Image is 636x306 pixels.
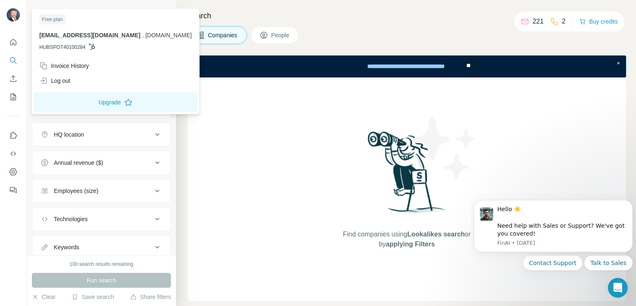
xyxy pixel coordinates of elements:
[130,293,171,301] button: Share filters
[7,71,20,86] button: Enrich CSV
[70,260,133,268] div: 100 search results remaining
[39,14,65,24] div: Free plan
[54,130,84,139] div: HQ location
[72,293,114,301] button: Save search
[364,129,450,222] img: Surfe Illustration - Woman searching with binoculars
[144,5,176,17] button: Hide
[7,53,20,68] button: Search
[386,241,435,248] span: applying Filters
[470,190,636,302] iframe: Intercom notifications message
[7,8,20,22] img: Avatar
[532,17,544,27] p: 221
[39,77,70,85] div: Log out
[188,55,626,77] iframe: Banner
[340,229,473,249] span: Find companies using or by
[32,7,58,15] div: New search
[271,31,290,39] span: People
[54,243,79,251] div: Keywords
[7,89,20,104] button: My lists
[7,35,20,50] button: Quick start
[188,10,626,22] h4: Search
[32,237,171,257] button: Keywords
[39,32,140,39] span: [EMAIL_ADDRESS][DOMAIN_NAME]
[32,293,55,301] button: Clear
[407,231,465,238] span: Lookalikes search
[54,215,88,223] div: Technologies
[7,164,20,179] button: Dashboard
[54,187,98,195] div: Employees (size)
[7,146,20,161] button: Use Surfe API
[579,16,618,27] button: Buy credits
[7,183,20,198] button: Feedback
[208,31,238,39] span: Companies
[608,278,628,298] iframe: Intercom live chat
[32,209,171,229] button: Technologies
[32,181,171,201] button: Employees (size)
[32,153,171,173] button: Annual revenue ($)
[562,17,566,27] p: 2
[7,128,20,143] button: Use Surfe on LinkedIn
[54,159,103,167] div: Annual revenue ($)
[39,43,85,51] span: HUBSPOT40100284
[34,92,198,112] button: Upgrade
[142,32,144,39] span: .
[145,32,192,39] span: [DOMAIN_NAME]
[39,62,89,70] div: Invoice History
[407,111,482,185] img: Surfe Illustration - Stars
[32,125,171,145] button: HQ location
